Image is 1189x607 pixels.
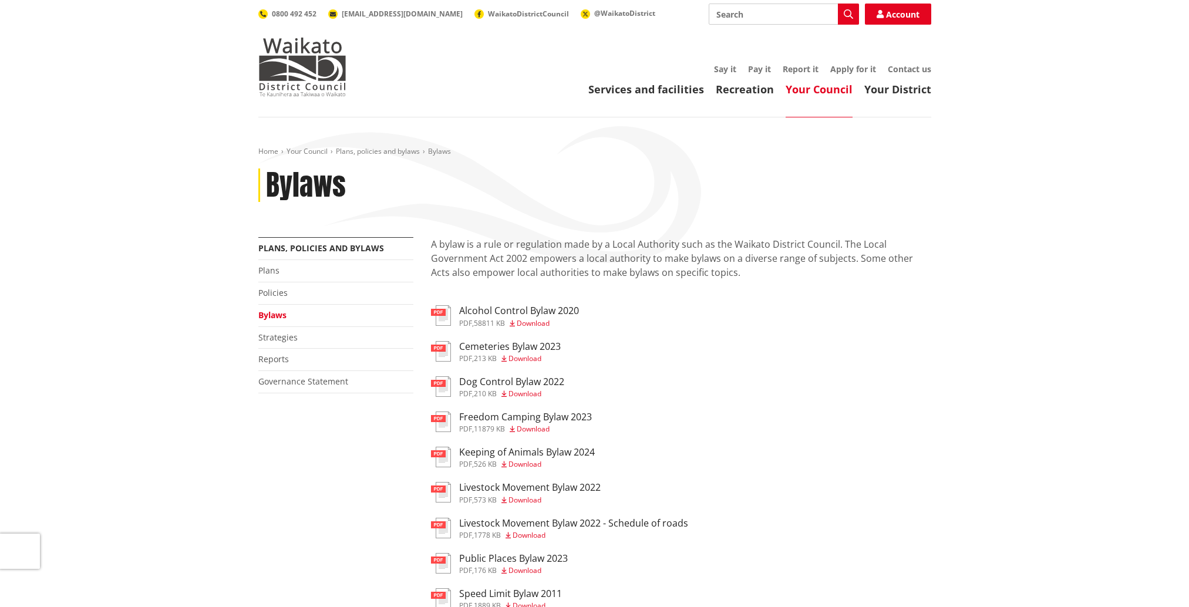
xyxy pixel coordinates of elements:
div: , [459,355,561,362]
h3: Alcohol Control Bylaw 2020 [459,305,579,316]
a: Dog Control Bylaw 2022 pdf,210 KB Download [431,376,564,397]
a: Contact us [888,63,931,75]
img: document-pdf.svg [431,518,451,538]
input: Search input [709,4,859,25]
span: pdf [459,424,472,434]
div: , [459,461,595,468]
a: Services and facilities [588,82,704,96]
a: Your Council [287,146,328,156]
a: WaikatoDistrictCouncil [474,9,569,19]
span: [EMAIL_ADDRESS][DOMAIN_NAME] [342,9,463,19]
div: , [459,390,564,397]
h1: Bylaws [266,168,346,203]
a: Your Council [786,82,853,96]
h3: Dog Control Bylaw 2022 [459,376,564,387]
h3: Freedom Camping Bylaw 2023 [459,412,592,423]
h3: Speed Limit Bylaw 2011 [459,588,562,599]
h3: Keeping of Animals Bylaw 2024 [459,447,595,458]
span: Download [517,318,550,328]
span: pdf [459,530,472,540]
nav: breadcrumb [258,147,931,157]
span: Download [513,530,545,540]
span: pdf [459,389,472,399]
a: Keeping of Animals Bylaw 2024 pdf,526 KB Download [431,447,595,468]
span: Download [508,353,541,363]
img: document-pdf.svg [431,447,451,467]
span: pdf [459,565,472,575]
span: 213 KB [474,353,497,363]
a: Plans, policies and bylaws [336,146,420,156]
a: Say it [714,63,736,75]
a: Recreation [716,82,774,96]
span: @WaikatoDistrict [594,8,655,18]
a: Livestock Movement Bylaw 2022 pdf,573 KB Download [431,482,601,503]
div: , [459,426,592,433]
span: WaikatoDistrictCouncil [488,9,569,19]
a: Reports [258,353,289,365]
a: Plans [258,265,279,276]
span: pdf [459,353,472,363]
a: Freedom Camping Bylaw 2023 pdf,11879 KB Download [431,412,592,433]
a: @WaikatoDistrict [581,8,655,18]
a: Your District [864,82,931,96]
span: 176 KB [474,565,497,575]
span: 526 KB [474,459,497,469]
img: document-pdf.svg [431,482,451,503]
div: , [459,320,579,327]
a: Alcohol Control Bylaw 2020 pdf,58811 KB Download [431,305,579,326]
span: pdf [459,495,472,505]
a: Policies [258,287,288,298]
img: document-pdf.svg [431,553,451,574]
a: Apply for it [830,63,876,75]
p: A bylaw is a rule or regulation made by a Local Authority such as the Waikato District Council. T... [431,237,931,294]
span: Bylaws [428,146,451,156]
div: , [459,497,601,504]
a: Strategies [258,332,298,343]
h3: Public Places Bylaw 2023 [459,553,568,564]
span: 1778 KB [474,530,501,540]
img: document-pdf.svg [431,376,451,397]
img: Waikato District Council - Te Kaunihera aa Takiwaa o Waikato [258,38,346,96]
h3: Cemeteries Bylaw 2023 [459,341,561,352]
img: document-pdf.svg [431,412,451,432]
img: document-pdf.svg [431,341,451,362]
a: Report it [783,63,819,75]
a: 0800 492 452 [258,9,316,19]
a: Account [865,4,931,25]
span: 58811 KB [474,318,505,328]
a: Governance Statement [258,376,348,387]
span: pdf [459,459,472,469]
span: Download [508,389,541,399]
a: [EMAIL_ADDRESS][DOMAIN_NAME] [328,9,463,19]
a: Bylaws [258,309,287,321]
img: document-pdf.svg [431,305,451,326]
h3: Livestock Movement Bylaw 2022 [459,482,601,493]
span: pdf [459,318,472,328]
span: 210 KB [474,389,497,399]
div: , [459,532,688,539]
span: Download [517,424,550,434]
span: 11879 KB [474,424,505,434]
span: Download [508,495,541,505]
span: 0800 492 452 [272,9,316,19]
a: Home [258,146,278,156]
a: Pay it [748,63,771,75]
span: 573 KB [474,495,497,505]
a: Livestock Movement Bylaw 2022 - Schedule of roads pdf,1778 KB Download [431,518,688,539]
h3: Livestock Movement Bylaw 2022 - Schedule of roads [459,518,688,529]
span: Download [508,459,541,469]
a: Cemeteries Bylaw 2023 pdf,213 KB Download [431,341,561,362]
a: Public Places Bylaw 2023 pdf,176 KB Download [431,553,568,574]
div: , [459,567,568,574]
span: Download [508,565,541,575]
a: Plans, policies and bylaws [258,242,384,254]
